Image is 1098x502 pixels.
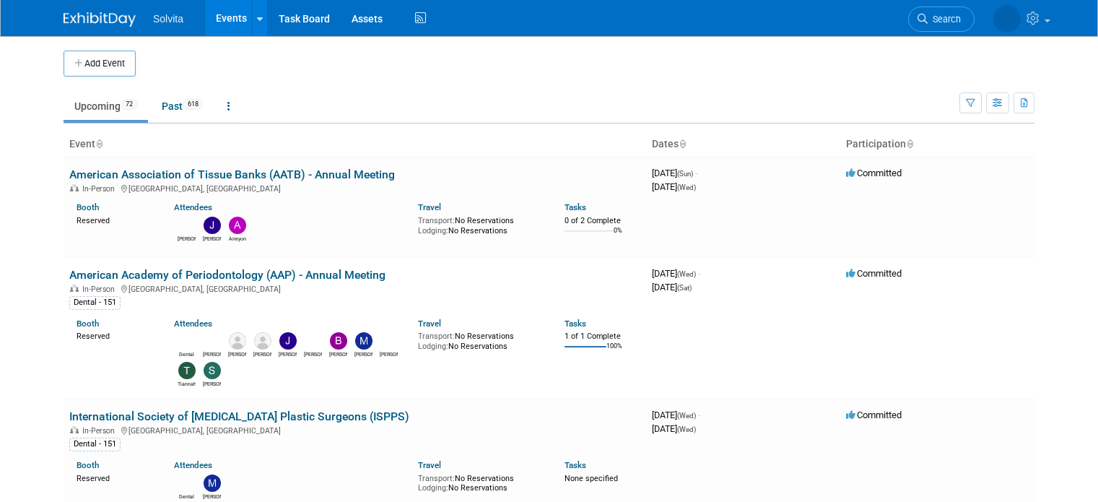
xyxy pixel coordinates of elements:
a: American Academy of Periodontology (AAP) - Annual Meeting [69,268,385,282]
a: Upcoming72 [64,92,148,120]
th: Dates [646,132,840,157]
div: [GEOGRAPHIC_DATA], [GEOGRAPHIC_DATA] [69,282,640,294]
a: Travel [418,319,441,329]
img: Tiannah Halcomb [178,362,196,379]
span: (Wed) [677,425,696,433]
a: Sort by Participation Type [906,138,913,150]
div: No Reservations No Reservations [418,329,543,351]
span: Solvita [153,13,183,25]
img: Paul Lehner [380,332,398,350]
div: Dental - 151 [69,296,121,309]
img: ExhibitDay [64,12,136,27]
img: Jeremy Northcutt [279,332,297,350]
th: Participation [840,132,1034,157]
div: Matthew Burns [203,492,221,501]
a: Booth [77,460,99,470]
a: Attendees [174,319,212,329]
div: Dental Events [178,492,196,501]
span: Lodging: [418,483,448,493]
span: (Wed) [677,270,696,278]
img: Ron Mercier [229,332,246,350]
div: Megan McFall [304,350,322,358]
div: Reserved [77,471,152,484]
a: Travel [418,460,441,470]
div: Reserved [77,329,152,342]
img: Megan McFall [305,332,322,350]
span: [DATE] [652,181,696,192]
div: Sharon Smith [203,379,221,388]
div: Ryan Brateris [203,350,221,358]
div: Lisa Stratton [253,350,271,358]
a: Travel [418,202,441,212]
span: Committed [846,168,902,178]
div: Jeremy Wofford [203,234,221,243]
div: Ron Mercier [228,350,246,358]
a: Attendees [174,460,212,470]
img: Dental Events [178,475,196,492]
div: Paul Lehner [380,350,398,358]
span: 618 [183,99,203,110]
span: - [698,410,700,420]
span: In-Person [82,285,119,294]
span: Lodging: [418,226,448,235]
a: Past618 [151,92,214,120]
span: Transport: [418,474,455,483]
span: [DATE] [652,268,700,279]
span: In-Person [82,184,119,194]
div: Paul Lehner [178,234,196,243]
span: (Wed) [677,412,696,420]
div: 0 of 2 Complete [565,216,640,226]
span: Committed [846,268,902,279]
div: Dental Events [178,350,196,358]
div: [GEOGRAPHIC_DATA], [GEOGRAPHIC_DATA] [69,182,640,194]
img: Celeste Bombick [993,5,1021,33]
a: Tasks [565,460,586,470]
div: [GEOGRAPHIC_DATA], [GEOGRAPHIC_DATA] [69,424,640,436]
span: None specified [565,474,618,483]
img: Brandon Woods [330,332,347,350]
img: Lisa Stratton [254,332,271,350]
span: In-Person [82,426,119,436]
img: Dental Events [178,332,196,350]
div: Brandon Woods [329,350,347,358]
div: Matthew Burns [354,350,372,358]
span: Transport: [418,216,455,225]
div: Dental - 151 [69,438,121,451]
div: Tiannah Halcomb [178,379,196,388]
img: Matthew Burns [204,475,221,492]
span: Search [928,14,961,25]
div: 1 of 1 Complete [565,332,640,342]
a: Booth [77,202,99,212]
img: Aireyon Guy [229,217,246,234]
a: Tasks [565,319,586,329]
div: No Reservations No Reservations [418,471,543,493]
a: American Association of Tissue Banks (AATB) - Annual Meeting [69,168,395,181]
a: Sort by Start Date [679,138,686,150]
span: (Sat) [677,284,692,292]
span: - [695,168,697,178]
span: [DATE] [652,168,697,178]
th: Event [64,132,646,157]
img: In-Person Event [70,285,79,292]
span: (Sun) [677,170,693,178]
img: In-Person Event [70,426,79,433]
a: Booth [77,319,99,329]
a: Tasks [565,202,586,212]
span: Lodging: [418,342,448,351]
img: Sharon Smith [204,362,221,379]
span: [DATE] [652,423,696,434]
button: Add Event [64,51,136,77]
img: Matthew Burns [355,332,372,350]
a: Sort by Event Name [95,138,103,150]
td: 100% [606,342,622,362]
div: No Reservations No Reservations [418,213,543,235]
span: [DATE] [652,410,700,420]
span: Transport: [418,332,455,341]
span: - [698,268,700,279]
div: Aireyon Guy [228,234,246,243]
span: [DATE] [652,282,692,293]
span: (Wed) [677,183,696,191]
img: Jeremy Wofford [204,217,221,234]
div: Reserved [77,213,152,226]
span: Committed [846,410,902,420]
